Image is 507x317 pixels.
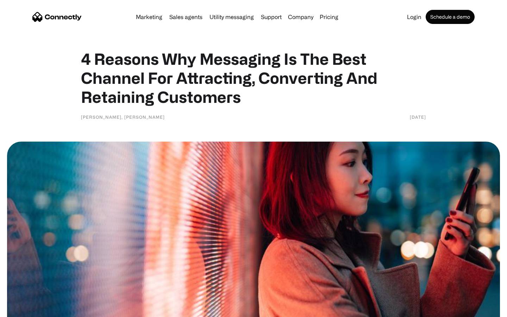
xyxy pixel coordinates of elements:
a: Support [258,14,284,20]
a: Login [404,14,424,20]
div: [DATE] [410,113,426,120]
a: Utility messaging [207,14,257,20]
div: [PERSON_NAME], [PERSON_NAME] [81,113,165,120]
div: Company [288,12,313,22]
a: Sales agents [167,14,205,20]
a: Schedule a demo [426,10,475,24]
ul: Language list [14,305,42,315]
a: Marketing [133,14,165,20]
a: Pricing [317,14,341,20]
h1: 4 Reasons Why Messaging Is The Best Channel For Attracting, Converting And Retaining Customers [81,49,426,106]
aside: Language selected: English [7,305,42,315]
